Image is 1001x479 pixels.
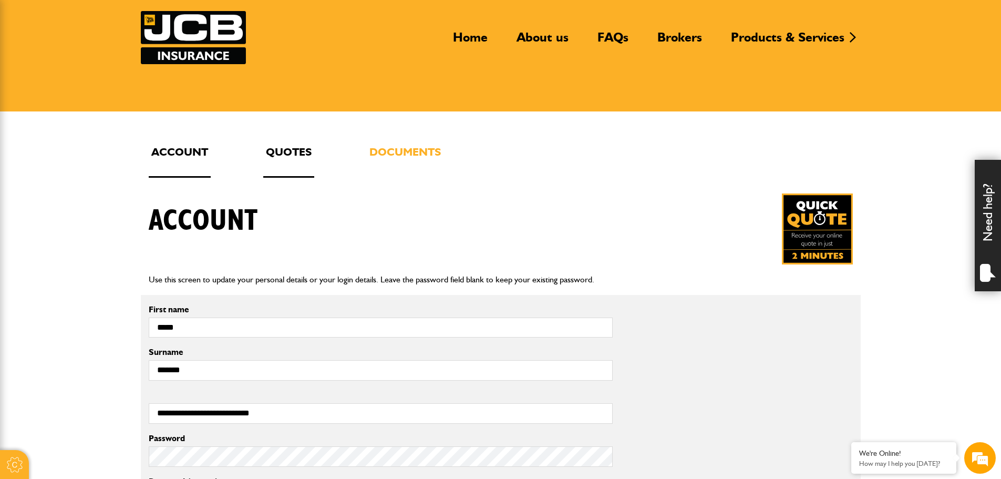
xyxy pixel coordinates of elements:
img: Quick Quote [782,193,853,264]
p: Use this screen to update your personal details or your login details. Leave the password field b... [149,273,853,287]
a: Documents [367,143,443,178]
a: Quotes [263,143,314,178]
h1: Account [149,203,257,239]
a: Home [445,29,496,54]
div: Need help? [975,160,1001,291]
label: Surname [149,348,613,356]
a: FAQs [590,29,636,54]
a: Brokers [649,29,710,54]
label: First name [149,305,613,314]
a: Products & Services [723,29,852,54]
p: How may I help you today? [859,460,948,467]
a: About us [509,29,576,54]
a: JCB Insurance Services [141,11,246,64]
label: Password [149,434,613,443]
img: JCB Insurance Services logo [141,11,246,64]
div: We're Online! [859,449,948,458]
a: Account [149,143,211,178]
a: Get your insurance quote in just 2-minutes [782,193,853,264]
